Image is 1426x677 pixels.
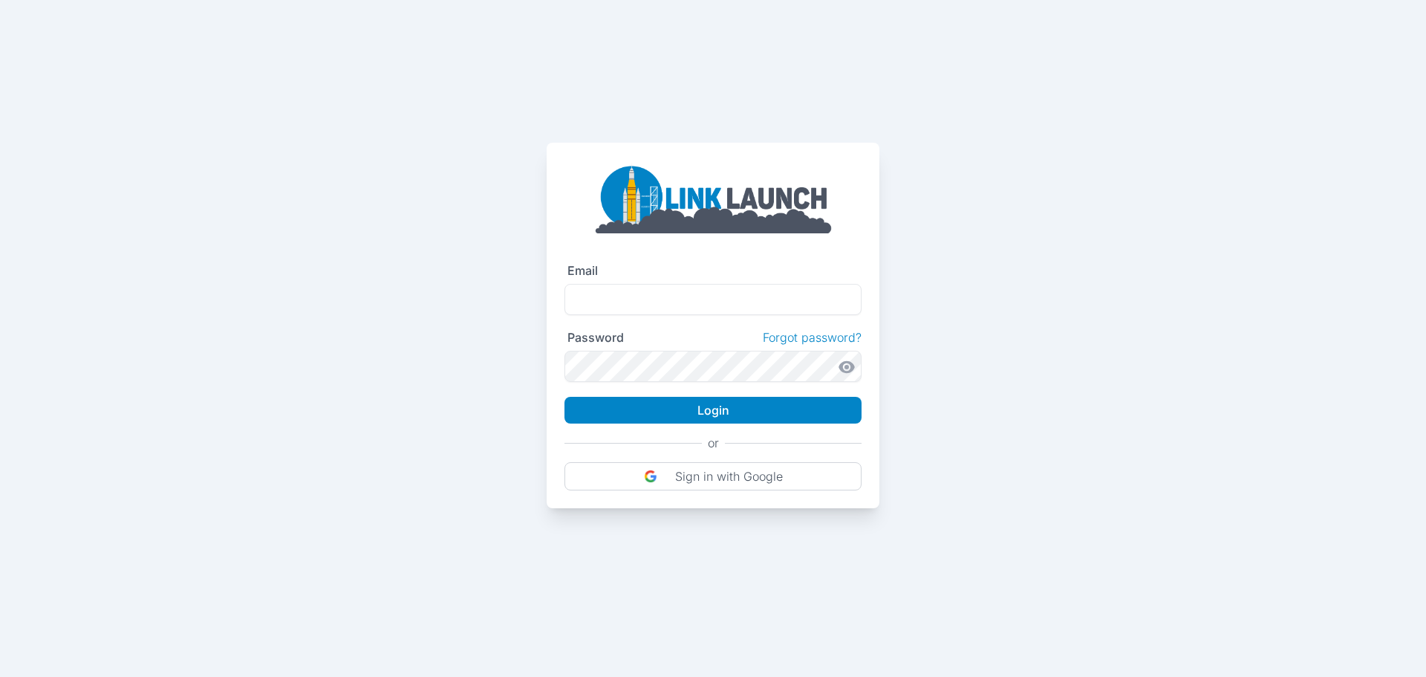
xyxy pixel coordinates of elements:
button: Login [564,397,862,424]
p: or [708,435,719,450]
a: Forgot password? [763,330,862,345]
p: Sign in with Google [675,469,783,484]
label: Password [567,330,624,345]
label: Email [567,263,598,278]
button: Sign in with Google [564,462,862,490]
img: DIz4rYaBO0VM93JpwbwaJtqNfEsbwZFgEL50VtgcJLBV6wK9aKtfd+cEkvuBfcC37k9h8VGR+csPdltgAAAABJRU5ErkJggg== [644,470,657,483]
img: linklaunch_big.2e5cdd30.png [594,161,832,233]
